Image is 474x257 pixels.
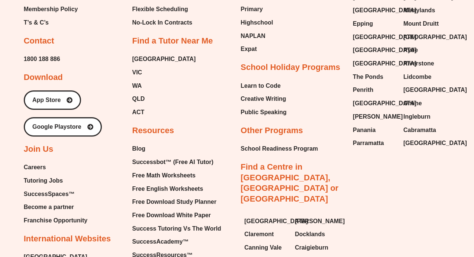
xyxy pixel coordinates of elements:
[132,4,196,15] a: Flexible Scheduling
[245,216,308,227] span: [GEOGRAPHIC_DATA]
[132,223,221,234] span: Success Tutoring Vs The World
[350,173,474,257] div: Chat Widget
[132,107,145,118] span: ACT
[353,32,416,43] span: [GEOGRAPHIC_DATA]
[403,58,446,69] a: Riverstone
[132,170,221,181] a: Free Math Worksheets
[241,143,318,154] span: School Readiness Program
[353,84,373,96] span: Penrith
[132,143,221,154] a: Blog
[24,202,74,213] span: Become a partner
[241,93,286,105] span: Creative Writing
[24,17,78,28] a: T’s & C’s
[24,175,63,186] span: Tutoring Jobs
[403,125,436,136] span: Cabramatta
[403,32,467,43] span: [GEOGRAPHIC_DATA]
[403,5,446,16] a: Merrylands
[32,97,61,103] span: App Store
[241,80,287,91] a: Learn to Code
[132,157,214,168] span: Successbot™ (Free AI Tutor)
[24,4,78,15] a: Membership Policy
[241,4,277,15] a: Primary
[132,107,196,118] a: ACT
[353,84,396,96] a: Penrith
[132,210,221,221] a: Free Download White Paper
[132,125,174,136] h2: Resources
[132,67,196,78] a: VIC
[241,125,303,136] h2: Other Programs
[132,36,213,46] h2: Find a Tutor Near Me
[295,242,328,253] span: Craigieburn
[403,84,467,96] span: [GEOGRAPHIC_DATA]
[132,183,221,195] a: Free English Worksheets
[24,175,88,186] a: Tutoring Jobs
[295,216,345,227] span: [PERSON_NAME]
[132,4,188,15] span: Flexible Scheduling
[403,125,446,136] a: Cabramatta
[24,215,88,226] a: Franchise Opportunity
[24,202,88,213] a: Become a partner
[403,84,446,96] a: [GEOGRAPHIC_DATA]
[24,72,63,83] h2: Download
[24,36,54,46] h2: Contact
[132,143,146,154] span: Blog
[132,236,189,247] span: SuccessAcademy™
[403,18,439,29] span: Mount Druitt
[24,234,111,244] h2: International Websites
[32,124,81,130] span: Google Playstore
[132,17,196,28] a: No-Lock In Contracts
[132,210,211,221] span: Free Download White Paper
[353,138,384,149] span: Parramatta
[295,242,338,253] a: Craigieburn
[403,111,446,122] a: Ingleburn
[132,93,145,105] span: QLD
[24,144,53,155] h2: Join Us
[245,229,274,240] span: Claremont
[241,44,257,55] span: Expat
[24,189,88,200] a: SuccessSpaces™
[245,229,288,240] a: Claremont
[295,229,325,240] span: Docklands
[24,117,102,136] a: Google Playstore
[353,18,396,29] a: Epping
[132,54,196,65] a: [GEOGRAPHIC_DATA]
[403,71,446,83] a: Lidcombe
[241,44,277,55] a: Expat
[241,93,287,105] a: Creative Writing
[241,107,287,118] a: Public Speaking
[241,17,277,28] a: Highschool
[353,45,416,56] span: [GEOGRAPHIC_DATA]
[132,183,203,195] span: Free English Worksheets
[132,196,217,208] span: Free Download Study Planner
[132,236,221,247] a: SuccessAcademy™
[403,138,467,149] span: [GEOGRAPHIC_DATA]
[132,170,196,181] span: Free Math Worksheets
[241,4,263,15] span: Primary
[353,98,396,109] a: [GEOGRAPHIC_DATA]
[353,111,403,122] span: [PERSON_NAME]
[403,98,446,109] a: Online
[295,216,338,227] a: [PERSON_NAME]
[24,189,75,200] span: SuccessSpaces™
[241,17,273,28] span: Highschool
[241,162,339,203] a: Find a Centre in [GEOGRAPHIC_DATA], [GEOGRAPHIC_DATA] or [GEOGRAPHIC_DATA]
[403,45,418,56] span: Ryde
[24,162,46,173] span: Careers
[132,80,142,91] span: WA
[24,54,60,65] a: 1800 188 886
[353,125,375,136] span: Panania
[24,162,88,173] a: Careers
[132,17,193,28] span: No-Lock In Contracts
[241,62,341,73] h2: School Holiday Programs
[132,196,221,208] a: Free Download Study Planner
[403,71,432,83] span: Lidcombe
[403,5,435,16] span: Merrylands
[132,80,196,91] a: WA
[245,242,282,253] span: Canning Vale
[403,45,446,56] a: Ryde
